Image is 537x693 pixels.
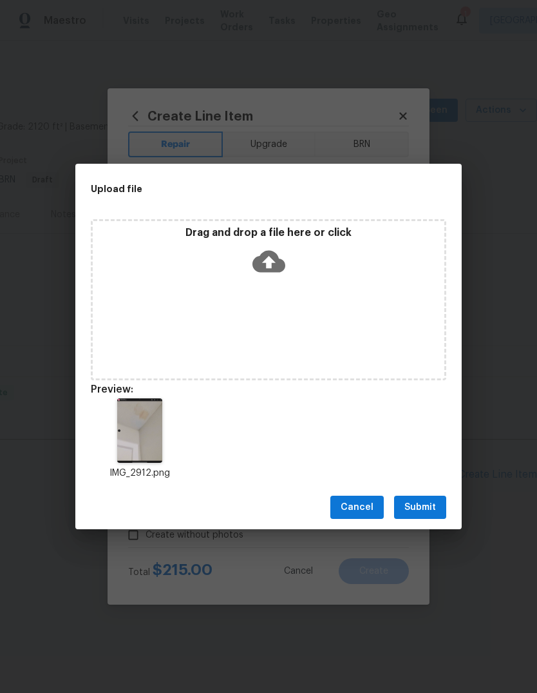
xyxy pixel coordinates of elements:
[117,398,162,463] img: Ifiv5WvmwtVXwSKQBEoAkXgXwWBknGP1hT0X+UmaKNFoAgUgSJQBIpAESgCRaAIFIEiUASKQBEoAgeDQMm4knFFoAgUgSJQBI...
[404,500,436,516] span: Submit
[93,226,444,240] p: Drag and drop a file here or click
[330,496,384,520] button: Cancel
[91,182,388,196] h2: Upload file
[394,496,446,520] button: Submit
[91,467,189,480] p: IMG_2912.png
[341,500,373,516] span: Cancel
